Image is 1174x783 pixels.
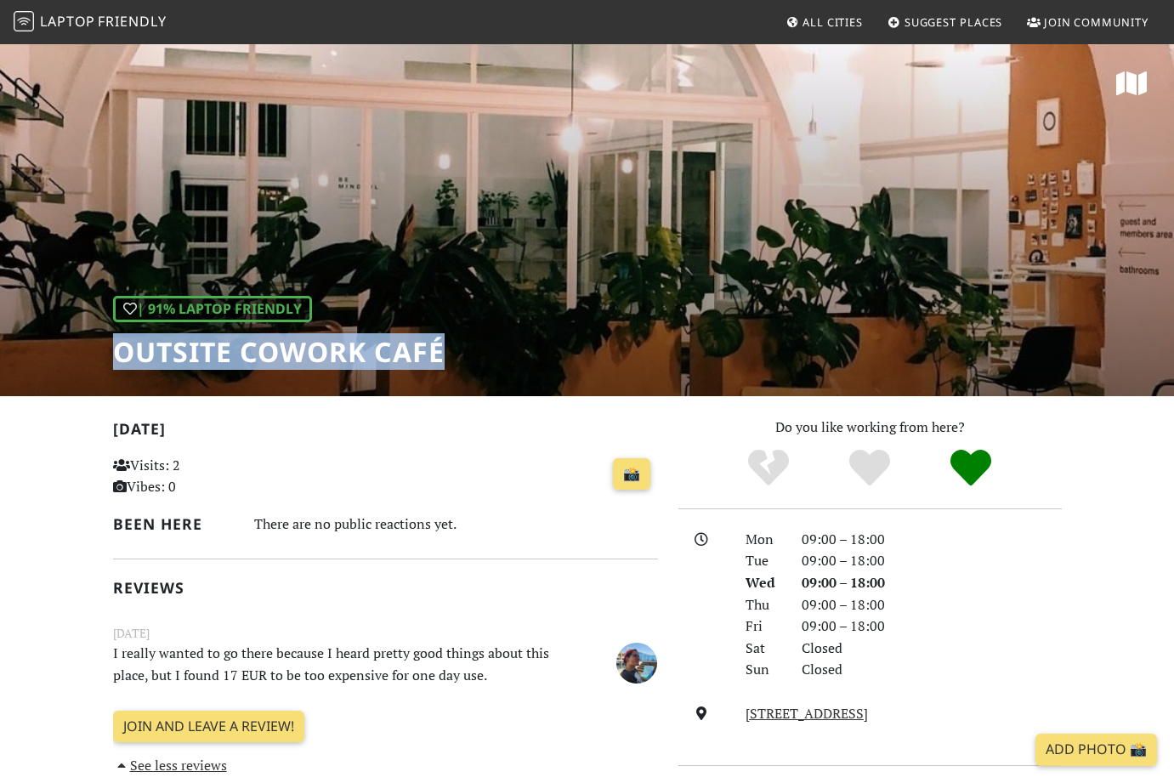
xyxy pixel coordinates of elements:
[613,458,650,491] a: 📸
[735,572,791,594] div: Wed
[113,515,234,533] h2: Been here
[735,616,791,638] div: Fri
[40,12,95,31] span: Laptop
[735,529,791,551] div: Mon
[678,417,1062,439] p: Do you like working from here?
[113,336,445,368] h1: Outsite Cowork Café
[14,8,167,37] a: LaptopFriendly LaptopFriendly
[791,550,1072,572] div: 09:00 – 18:00
[718,447,820,490] div: No
[735,594,791,616] div: Thu
[791,529,1072,551] div: 09:00 – 18:00
[791,594,1072,616] div: 09:00 – 18:00
[791,572,1072,594] div: 09:00 – 18:00
[791,659,1072,681] div: Closed
[779,7,870,37] a: All Cities
[735,659,791,681] div: Sun
[735,550,791,572] div: Tue
[905,14,1003,30] span: Suggest Places
[1020,7,1155,37] a: Join Community
[735,638,791,660] div: Sat
[14,11,34,31] img: LaptopFriendly
[103,624,668,643] small: [DATE]
[820,447,921,490] div: Yes
[616,643,657,684] img: 3207-lucas.jpg
[113,711,304,743] a: Join and leave a review!
[98,12,166,31] span: Friendly
[113,420,658,445] h2: [DATE]
[791,638,1072,660] div: Closed
[803,14,863,30] span: All Cities
[791,616,1072,638] div: 09:00 – 18:00
[746,704,868,723] a: [STREET_ADDRESS]
[616,652,657,671] span: Lucas Picollo
[113,756,227,774] a: See less reviews
[254,512,658,536] div: There are no public reactions yet.
[881,7,1010,37] a: Suggest Places
[103,643,574,686] p: I really wanted to go there because I heard pretty good things about this place, but I found 17 E...
[113,455,281,498] p: Visits: 2 Vibes: 0
[113,579,658,597] h2: Reviews
[1044,14,1148,30] span: Join Community
[113,296,312,323] div: | 91% Laptop Friendly
[920,447,1021,490] div: Definitely!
